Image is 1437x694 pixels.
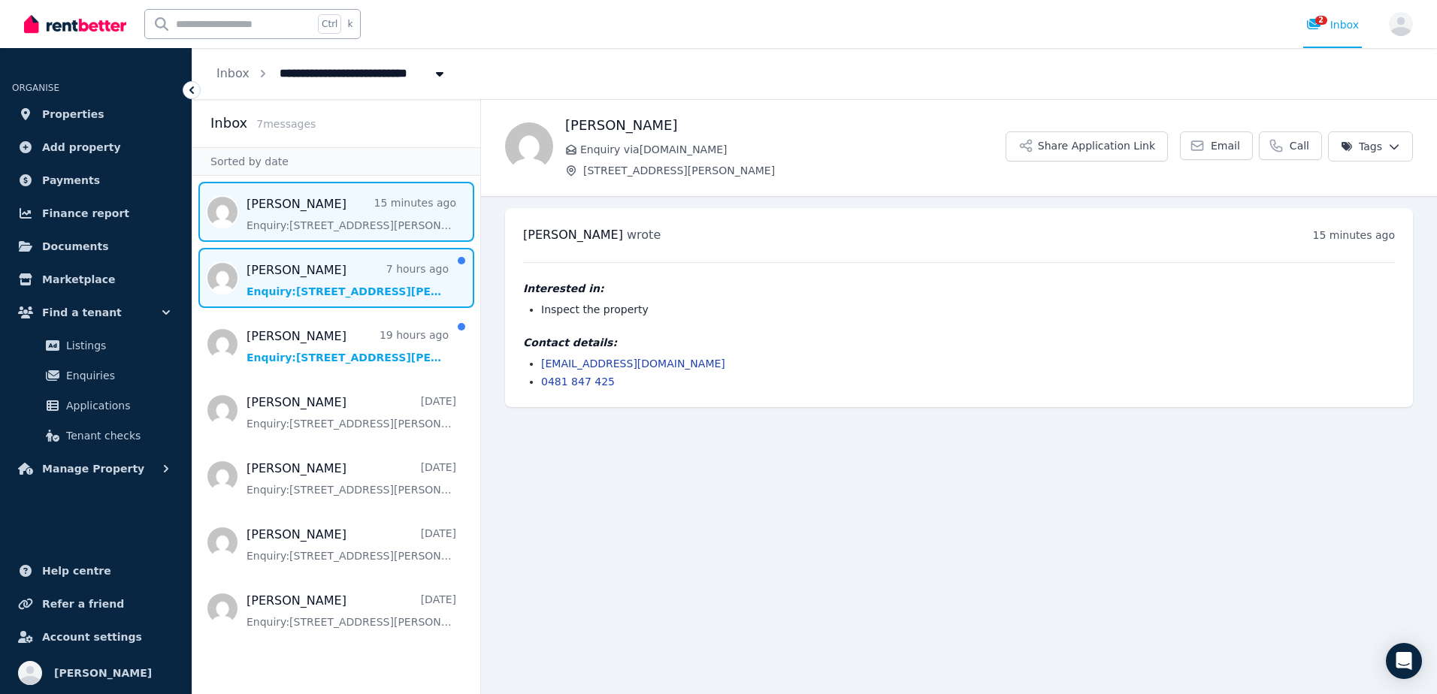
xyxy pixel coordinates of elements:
span: 2 [1315,16,1327,25]
span: Properties [42,105,104,123]
a: Payments [12,165,180,195]
span: Email [1211,138,1240,153]
a: Enquiries [18,361,174,391]
span: Tenant checks [66,427,168,445]
span: Help centre [42,562,111,580]
a: Properties [12,99,180,129]
span: ORGANISE [12,83,59,93]
a: Finance report [12,198,180,228]
span: Manage Property [42,460,144,478]
span: [PERSON_NAME] [523,228,623,242]
a: [EMAIL_ADDRESS][DOMAIN_NAME] [541,358,725,370]
span: Enquiries [66,367,168,385]
a: [PERSON_NAME][DATE]Enquiry:[STREET_ADDRESS][PERSON_NAME]. [247,460,456,497]
div: Sorted by date [192,147,480,176]
div: Open Intercom Messenger [1386,643,1422,679]
span: Ctrl [318,14,341,34]
h4: Contact details: [523,335,1395,350]
a: 0481 847 425 [541,376,615,388]
h1: [PERSON_NAME] [565,115,1006,136]
span: Add property [42,138,121,156]
a: Help centre [12,556,180,586]
span: [STREET_ADDRESS][PERSON_NAME] [583,163,1006,178]
h4: Interested in: [523,281,1395,296]
time: 15 minutes ago [1313,229,1395,241]
a: Applications [18,391,174,421]
span: Payments [42,171,100,189]
span: Tags [1341,139,1382,154]
span: Call [1290,138,1309,153]
div: Inbox [1306,17,1359,32]
span: Enquiry via [DOMAIN_NAME] [580,142,1006,157]
span: wrote [627,228,661,242]
button: Tags [1328,131,1413,161]
a: [PERSON_NAME][DATE]Enquiry:[STREET_ADDRESS][PERSON_NAME]. [247,592,456,629]
a: Call [1259,131,1322,160]
img: RentBetter [24,13,126,35]
span: 7 message s [256,118,316,130]
button: Share Application Link [1006,131,1168,161]
a: [PERSON_NAME]7 hours agoEnquiry:[STREET_ADDRESS][PERSON_NAME]. [247,261,449,299]
span: Find a tenant [42,303,122,321]
li: Inspect the property [541,302,1395,317]
a: Inbox [216,66,250,80]
span: Documents [42,237,109,255]
span: Account settings [42,628,142,646]
button: Manage Property [12,454,180,484]
nav: Breadcrumb [192,48,471,99]
span: Refer a friend [42,595,124,613]
a: Tenant checks [18,421,174,451]
span: Finance report [42,204,129,222]
span: [PERSON_NAME] [54,664,152,682]
a: Listings [18,330,174,361]
img: mayank [505,122,553,170]
a: Email [1180,131,1253,160]
a: Documents [12,231,180,261]
a: Refer a friend [12,589,180,619]
span: k [347,18,352,30]
span: Applications [66,397,168,415]
span: Marketplace [42,270,115,288]
a: Marketplace [12,264,180,294]
span: Listings [66,336,168,355]
h2: Inbox [210,113,247,134]
a: [PERSON_NAME][DATE]Enquiry:[STREET_ADDRESS][PERSON_NAME]. [247,394,456,431]
a: [PERSON_NAME]15 minutes agoEnquiry:[STREET_ADDRESS][PERSON_NAME]. [247,195,456,233]
a: Add property [12,132,180,162]
a: [PERSON_NAME][DATE]Enquiry:[STREET_ADDRESS][PERSON_NAME]. [247,526,456,563]
nav: Message list [192,176,480,644]
button: Find a tenant [12,297,180,327]
a: Account settings [12,622,180,652]
a: [PERSON_NAME]19 hours agoEnquiry:[STREET_ADDRESS][PERSON_NAME]. [247,327,449,365]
